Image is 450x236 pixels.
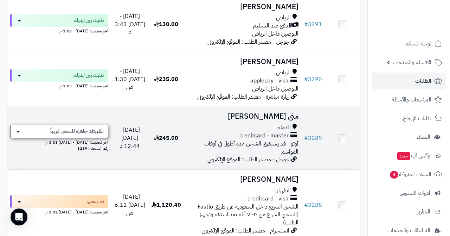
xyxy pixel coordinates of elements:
a: طلبات الإرجاع [372,110,446,127]
span: أدوات التسويق [400,188,430,198]
a: السلات المتروكة4 [372,166,446,183]
span: [DATE] - [DATE] 1:30 ص [115,67,145,92]
span: العملاء [417,132,430,142]
span: # [304,134,308,142]
span: الشحن السريع داخل السعودية عن طريق Fastlo (الشحن السريع من ٣- ٧ أيام بعد استلام وتجهيز الطلب) [198,203,298,227]
span: 130.00 [154,20,178,29]
div: اخر تحديث: [DATE] - [DATE] 3:33 م [10,138,108,145]
a: أدوات التسويق [372,185,446,201]
span: الدفع عند التسليم [253,22,291,30]
span: وآتس آب [397,151,430,161]
a: الطلبات [372,73,446,89]
a: المراجعات والأسئلة [372,91,446,108]
h3: منى [PERSON_NAME] [187,112,298,120]
a: #3290 [304,75,322,83]
span: الطلبات [415,76,431,86]
div: اخر تحديث: [DATE] - 1:05 م [10,82,108,89]
span: [DATE] - [DATE] 12:44 م [120,126,140,150]
span: الرياض [276,69,291,77]
div: اخر تحديث: [DATE] - 1:06 م [10,27,108,34]
span: creditcard - visa [247,195,289,203]
span: تم شحنها [86,198,104,205]
span: أوتو - قد يستغرق الشحن مدة أطول في أوقات المواسم [204,139,298,156]
span: رقم الشحنة: 3289 [77,145,108,151]
a: وآتس آبجديد [372,147,446,164]
span: # [304,20,308,29]
span: 245.00 [154,134,178,142]
div: Open Intercom Messenger [11,209,27,225]
span: طلبك بين ايديك [74,72,104,79]
span: 1,120.40 [152,201,181,209]
a: التقارير [372,203,446,220]
span: الأقسام والمنتجات [393,57,431,67]
a: العملاء [372,129,446,145]
h3: [PERSON_NAME] [187,175,298,184]
a: #3289 [304,134,322,142]
span: جوجل - مصدر الطلب: الموقع الإلكتروني [207,155,289,164]
span: انستجرام - مصدر الطلب: الموقع الإلكتروني [201,226,289,235]
a: #3288 [304,201,322,209]
span: التطبيقات والخدمات [387,225,430,235]
a: لوحة التحكم [372,35,446,52]
span: # [304,75,308,83]
span: creditcard - master [239,132,289,140]
span: التوصيل داخل الرياض [252,30,298,38]
span: [DATE] - [DATE] 3:43 م [115,12,145,37]
span: الظهران [275,187,291,195]
img: logo-2.png [402,5,443,20]
span: لوحة التحكم [405,39,431,49]
h3: [PERSON_NAME] [187,3,298,11]
span: زيارة مباشرة - مصدر الطلب: الموقع الإلكتروني [197,93,289,101]
span: التقارير [417,207,430,217]
span: التوصيل داخل الرياض [252,85,298,93]
span: جديد [397,152,410,160]
span: المراجعات والأسئلة [392,95,431,105]
h3: [PERSON_NAME] [187,58,298,66]
span: [DATE] - [DATE] 6:12 ص [115,193,145,217]
span: 235.00 [154,75,178,83]
span: 4 [390,171,398,179]
span: جوجل - مصدر الطلب: الموقع الإلكتروني [207,38,289,46]
span: السلات المتروكة [389,169,431,179]
span: طلبك بين ايديك [74,17,104,24]
span: applepay - visa [250,77,289,85]
div: اخر تحديث: [DATE] - [DATE] 3:31 م [10,208,108,215]
span: طلبات الإرجاع [403,113,431,123]
span: # [304,201,308,209]
a: #3291 [304,20,322,29]
span: الرياض [276,14,291,22]
span: طلبيتك جاهزة للشحن قريباً [50,128,104,135]
span: الدمام [277,124,291,132]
